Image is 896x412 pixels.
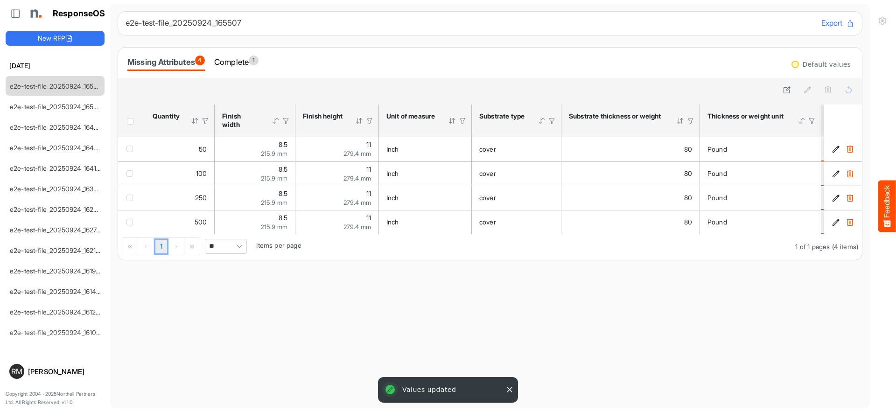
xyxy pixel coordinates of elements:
[10,164,104,172] a: e2e-test-file_20250924_164137
[379,161,472,186] td: Inch is template cell Column Header httpsnorthellcomontologiesmapping-rulesmeasurementhasunitofme...
[824,186,864,210] td: 4d3b487f-c03c-4d3c-9123-dcf7cd729459 is template cell Column Header
[205,239,247,254] span: Pagerdropdown
[215,161,295,186] td: 8.5 is template cell Column Header httpsnorthellcomontologiesmapping-rulesmeasurementhasfinishsiz...
[707,112,785,120] div: Thickness or weight unit
[479,112,525,120] div: Substrate type
[6,61,105,71] h6: [DATE]
[10,205,106,213] a: e2e-test-file_20250924_162904
[10,267,103,275] a: e2e-test-file_20250924_161957
[832,243,858,251] span: (4 items)
[458,117,467,125] div: Filter Icon
[261,223,287,230] span: 215.9 mm
[10,226,104,234] a: e2e-test-file_20250924_162747
[295,186,379,210] td: 11 is template cell Column Header httpsnorthellcomontologiesmapping-rulesmeasurementhasfinishsize...
[684,194,692,202] span: 80
[184,238,200,255] div: Go to last page
[10,82,105,90] a: e2e-test-file_20250924_165507
[365,117,374,125] div: Filter Icon
[707,218,727,226] span: Pound
[215,186,295,210] td: 8.5 is template cell Column Header httpsnorthellcomontologiesmapping-rulesmeasurementhasfinishsiz...
[118,137,145,161] td: checkbox
[295,137,379,161] td: 11 is template cell Column Header httpsnorthellcomontologiesmapping-rulesmeasurementhasfinishsize...
[824,161,864,186] td: 009efdea-4819-44a3-8c5d-dca65da2212b is template cell Column Header
[28,368,101,375] div: [PERSON_NAME]
[472,137,561,161] td: cover is template cell Column Header httpsnorthellcomontologiesmapping-rulesmaterialhassubstratem...
[366,189,371,197] span: 11
[479,145,496,153] span: cover
[343,150,371,157] span: 279.4 mm
[10,185,105,193] a: e2e-test-file_20250924_163739
[295,210,379,234] td: 11 is template cell Column Header httpsnorthellcomontologiesmapping-rulesmeasurementhasfinishsize...
[303,112,343,120] div: Finish height
[386,218,399,226] span: Inch
[26,4,44,23] img: Northell
[700,161,821,186] td: Pound is template cell Column Header httpsnorthellcomontologiesmapping-rulesmaterialhasmaterialth...
[6,31,105,46] button: New RFP
[684,218,692,226] span: 80
[472,186,561,210] td: cover is template cell Column Header httpsnorthellcomontologiesmapping-rulesmaterialhassubstratem...
[386,194,399,202] span: Inch
[222,112,259,129] div: Finish width
[168,238,184,255] div: Go to next page
[215,137,295,161] td: 8.5 is template cell Column Header httpsnorthellcomontologiesmapping-rulesmeasurementhasfinishsiz...
[10,246,104,254] a: e2e-test-file_20250924_162142
[127,56,205,69] div: Missing Attributes
[831,145,840,154] button: Edit
[196,169,207,177] span: 100
[279,214,287,222] span: 8.5
[479,218,496,226] span: cover
[195,218,207,226] span: 500
[684,145,692,153] span: 80
[138,238,154,255] div: Go to previous page
[386,145,399,153] span: Inch
[282,117,290,125] div: Filter Icon
[845,193,854,203] button: Delete
[845,169,854,178] button: Delete
[707,194,727,202] span: Pound
[548,117,556,125] div: Filter Icon
[279,165,287,173] span: 8.5
[505,385,514,394] button: Close
[479,194,496,202] span: cover
[10,123,104,131] a: e2e-test-file_20250924_164712
[249,56,259,65] span: 1
[195,56,205,65] span: 4
[195,194,207,202] span: 250
[145,161,215,186] td: 100 is template cell Column Header httpsnorthellcomontologiesmapping-rulesorderhasquantity
[479,169,496,177] span: cover
[824,210,864,234] td: 633c40a5-2d33-428c-8df1-52b11730cf41 is template cell Column Header
[343,199,371,206] span: 279.4 mm
[569,112,664,120] div: Substrate thickness or weight
[343,175,371,182] span: 279.4 mm
[122,238,138,255] div: Go to first page
[379,186,472,210] td: Inch is template cell Column Header httpsnorthellcomontologiesmapping-rulesmeasurementhasunitofme...
[118,210,145,234] td: checkbox
[256,241,301,249] span: Items per page
[10,328,104,336] a: e2e-test-file_20250924_161029
[214,56,259,69] div: Complete
[380,379,516,401] div: Values updated
[343,223,371,230] span: 279.4 mm
[707,169,727,177] span: Pound
[118,186,145,210] td: checkbox
[386,169,399,177] span: Inch
[126,19,814,27] h6: e2e-test-file_20250924_165507
[561,137,700,161] td: 80 is template cell Column Header httpsnorthellcomontologiesmapping-rulesmaterialhasmaterialthick...
[824,137,864,161] td: c3a0692f-9843-4f89-a233-cbfb4d4d836b is template cell Column Header
[11,368,22,375] span: RM
[199,145,207,153] span: 50
[10,308,104,316] a: e2e-test-file_20250924_161235
[145,210,215,234] td: 500 is template cell Column Header httpsnorthellcomontologiesmapping-rulesorderhasquantity
[386,112,436,120] div: Unit of measure
[707,145,727,153] span: Pound
[10,144,106,152] a: e2e-test-file_20250924_164246
[803,61,851,68] div: Default values
[145,137,215,161] td: 50 is template cell Column Header httpsnorthellcomontologiesmapping-rulesorderhasquantity
[878,180,896,232] button: Feedback
[831,217,840,227] button: Edit
[154,238,168,255] a: Page 1 of 1 Pages
[261,150,287,157] span: 215.9 mm
[684,169,692,177] span: 80
[118,105,145,137] th: Header checkbox
[831,169,840,178] button: Edit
